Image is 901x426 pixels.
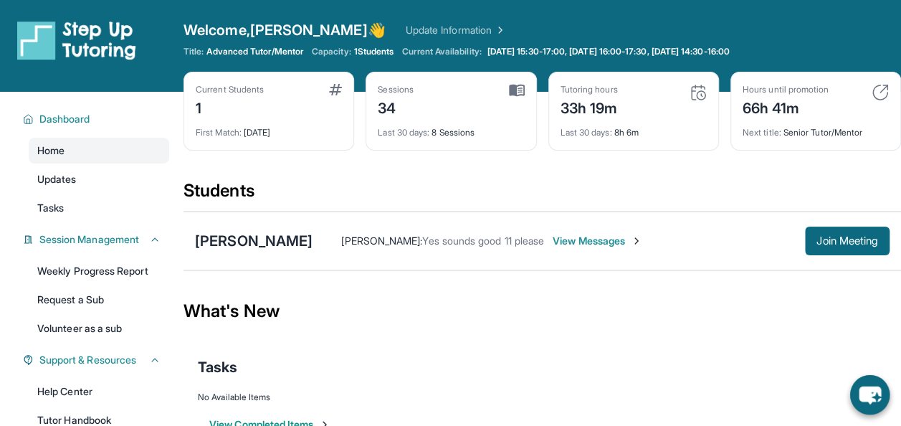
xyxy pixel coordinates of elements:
a: Request a Sub [29,287,169,313]
a: [DATE] 15:30-17:00, [DATE] 16:00-17:30, [DATE] 14:30-16:00 [485,46,733,57]
div: Students [183,179,901,211]
button: Session Management [34,232,161,247]
div: Sessions [378,84,414,95]
span: [DATE] 15:30-17:00, [DATE] 16:00-17:30, [DATE] 14:30-16:00 [487,46,730,57]
span: Updates [37,172,77,186]
span: Tasks [198,357,237,377]
span: View Messages [553,234,642,248]
div: Tutoring hours [561,84,618,95]
div: 8h 6m [561,118,707,138]
div: 1 [196,95,264,118]
a: Volunteer as a sub [29,316,169,341]
img: Chevron-Right [631,235,642,247]
button: Join Meeting [805,227,890,255]
span: Session Management [39,232,139,247]
img: card [690,84,707,101]
button: Dashboard [34,112,161,126]
img: Chevron Right [492,23,506,37]
img: card [509,84,525,97]
span: Title: [183,46,204,57]
div: [PERSON_NAME] [195,231,313,251]
span: Current Availability: [402,46,481,57]
span: Tasks [37,201,64,215]
span: Home [37,143,65,158]
span: Next title : [743,127,781,138]
span: 1 Students [354,46,394,57]
a: Updates [29,166,169,192]
a: Update Information [406,23,506,37]
span: Join Meeting [816,237,878,245]
img: card [872,84,889,101]
div: Current Students [196,84,264,95]
div: 33h 19m [561,95,618,118]
a: Home [29,138,169,164]
span: Yes sounds good 11 please [422,235,544,247]
span: First Match : [196,127,242,138]
div: Senior Tutor/Mentor [743,118,889,138]
span: Last 30 days : [378,127,429,138]
div: What's New [183,280,901,343]
a: Tasks [29,195,169,221]
div: No Available Items [198,392,887,403]
span: Last 30 days : [561,127,612,138]
div: 66h 41m [743,95,829,118]
div: 34 [378,95,414,118]
button: chat-button [850,375,890,415]
a: Help Center [29,379,169,404]
button: Support & Resources [34,353,161,367]
span: Support & Resources [39,353,136,367]
div: [DATE] [196,118,342,138]
span: Welcome, [PERSON_NAME] 👋 [183,20,386,40]
img: logo [17,20,136,60]
div: 8 Sessions [378,118,524,138]
div: Hours until promotion [743,84,829,95]
span: [PERSON_NAME] : [341,235,422,247]
span: Capacity: [312,46,351,57]
a: Weekly Progress Report [29,258,169,284]
span: Dashboard [39,112,90,126]
span: Advanced Tutor/Mentor [206,46,302,57]
img: card [329,84,342,95]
